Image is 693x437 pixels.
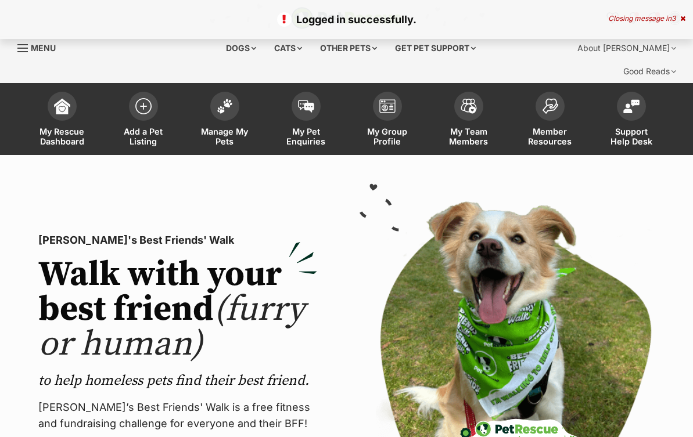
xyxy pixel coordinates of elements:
span: Menu [31,43,56,53]
img: help-desk-icon-fdf02630f3aa405de69fd3d07c3f3aa587a6932b1a1747fa1d2bba05be0121f9.svg [623,99,640,113]
span: My Rescue Dashboard [36,127,88,146]
h2: Walk with your best friend [38,258,317,362]
img: member-resources-icon-8e73f808a243e03378d46382f2149f9095a855e16c252ad45f914b54edf8863c.svg [542,98,558,114]
p: to help homeless pets find their best friend. [38,371,317,390]
div: Good Reads [615,60,684,83]
span: (furry or human) [38,288,305,366]
a: My Team Members [428,86,509,155]
div: Get pet support [387,37,484,60]
span: Add a Pet Listing [117,127,170,146]
p: [PERSON_NAME]'s Best Friends' Walk [38,232,317,248]
div: Cats [266,37,310,60]
a: Member Resources [509,86,591,155]
a: My Rescue Dashboard [21,86,103,155]
p: [PERSON_NAME]’s Best Friends' Walk is a free fitness and fundraising challenge for everyone and t... [38,399,317,432]
img: team-members-icon-5396bd8760b3fe7c0b43da4ab00e1e3bb1a5d9ba89233759b79545d2d3fc5d0d.svg [461,99,477,114]
span: My Pet Enquiries [280,127,332,146]
span: My Team Members [443,127,495,146]
a: Menu [17,37,64,57]
img: group-profile-icon-3fa3cf56718a62981997c0bc7e787c4b2cf8bcc04b72c1350f741eb67cf2f40e.svg [379,99,396,113]
img: pet-enquiries-icon-7e3ad2cf08bfb03b45e93fb7055b45f3efa6380592205ae92323e6603595dc1f.svg [298,100,314,113]
a: Support Help Desk [591,86,672,155]
img: manage-my-pets-icon-02211641906a0b7f246fdf0571729dbe1e7629f14944591b6c1af311fb30b64b.svg [217,99,233,114]
img: add-pet-listing-icon-0afa8454b4691262ce3f59096e99ab1cd57d4a30225e0717b998d2c9b9846f56.svg [135,98,152,114]
div: About [PERSON_NAME] [569,37,684,60]
a: My Group Profile [347,86,428,155]
span: Support Help Desk [605,127,658,146]
div: Dogs [218,37,264,60]
a: My Pet Enquiries [265,86,347,155]
a: Manage My Pets [184,86,265,155]
span: Member Resources [524,127,576,146]
img: dashboard-icon-eb2f2d2d3e046f16d808141f083e7271f6b2e854fb5c12c21221c1fb7104beca.svg [54,98,70,114]
span: My Group Profile [361,127,414,146]
a: Add a Pet Listing [103,86,184,155]
span: Manage My Pets [199,127,251,146]
div: Other pets [312,37,385,60]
